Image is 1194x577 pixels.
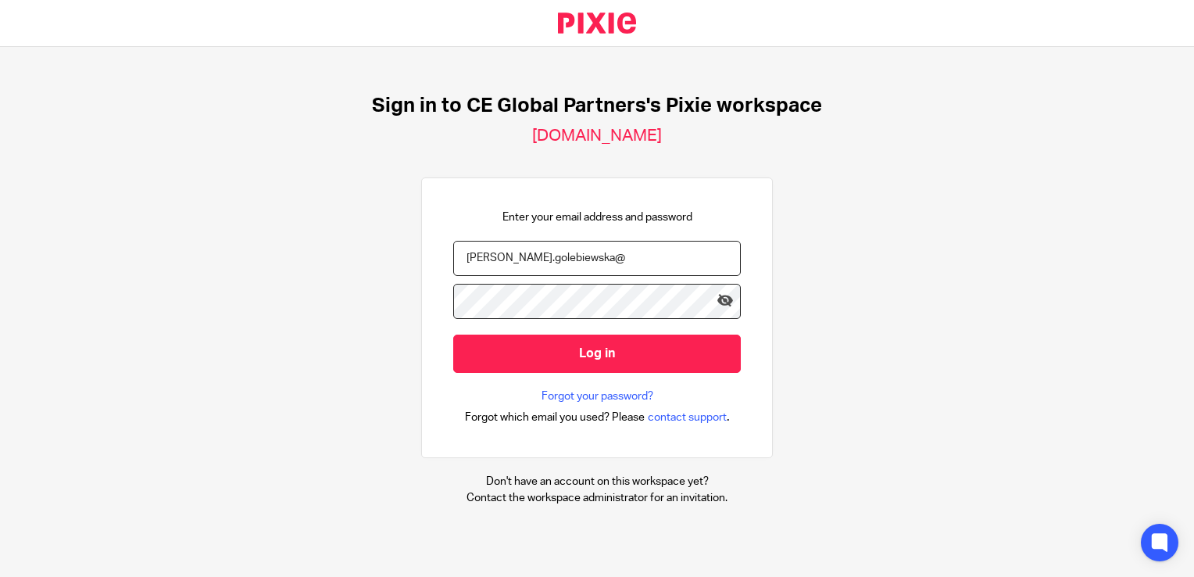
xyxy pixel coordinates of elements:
[542,389,653,404] a: Forgot your password?
[532,126,662,146] h2: [DOMAIN_NAME]
[467,474,727,489] p: Don't have an account on this workspace yet?
[465,408,730,426] div: .
[453,241,741,276] input: name@example.com
[465,410,645,425] span: Forgot which email you used? Please
[372,94,822,118] h1: Sign in to CE Global Partners's Pixie workspace
[453,335,741,373] input: Log in
[467,490,727,506] p: Contact the workspace administrator for an invitation.
[502,210,692,225] p: Enter your email address and password
[648,410,727,425] span: contact support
